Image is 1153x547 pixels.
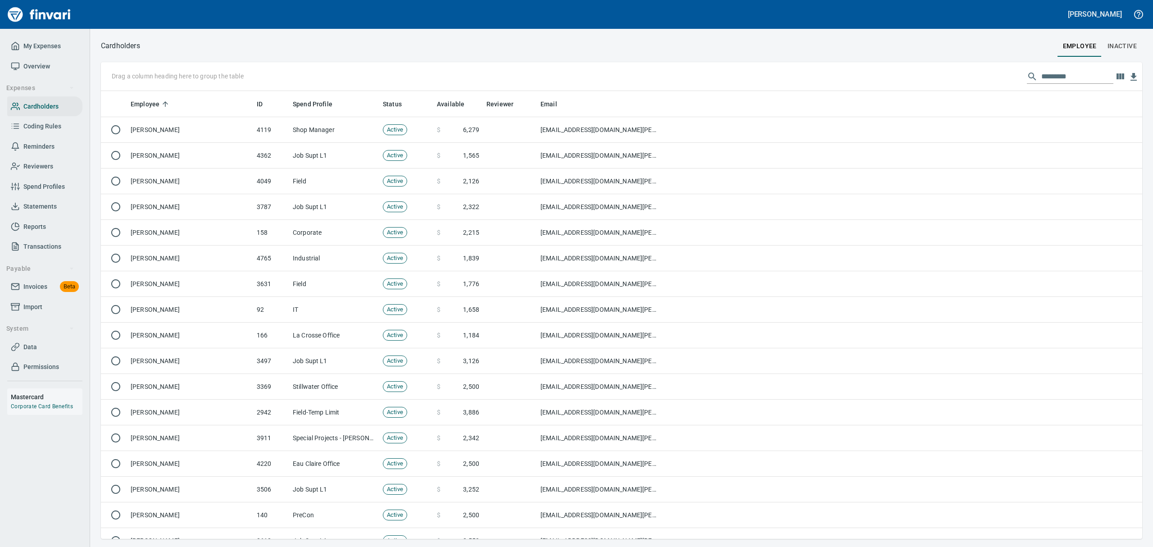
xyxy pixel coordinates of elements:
span: Cardholders [23,101,59,112]
span: Spend Profile [293,99,344,109]
span: $ [437,202,440,211]
span: 1,184 [463,331,479,340]
button: Choose columns to display [1113,70,1127,83]
span: $ [437,459,440,468]
span: 1,776 [463,279,479,288]
span: ID [257,99,263,109]
a: Reports [7,217,82,237]
span: $ [437,536,440,545]
span: Active [383,331,407,340]
h5: [PERSON_NAME] [1068,9,1122,19]
span: My Expenses [23,41,61,52]
a: Reminders [7,137,82,157]
span: Overview [23,61,50,72]
span: $ [437,228,440,237]
span: Inactive [1108,41,1137,52]
span: Active [383,460,407,468]
td: 3911 [253,425,289,451]
span: Employee [131,99,171,109]
span: Active [383,537,407,545]
td: [PERSON_NAME] [127,169,253,194]
span: Active [383,408,407,417]
span: Permissions [23,361,59,373]
span: $ [437,305,440,314]
span: Spend Profile [293,99,332,109]
span: System [6,323,74,334]
button: Payable [3,260,78,277]
td: Job Supt L1 [289,348,379,374]
td: [EMAIL_ADDRESS][DOMAIN_NAME][PERSON_NAME] [537,400,663,425]
span: Active [383,434,407,442]
td: Field [289,169,379,194]
td: [EMAIL_ADDRESS][DOMAIN_NAME][PERSON_NAME] [537,246,663,271]
td: Field [289,271,379,297]
span: Expenses [6,82,74,94]
span: Active [383,357,407,365]
a: Overview [7,56,82,77]
td: [PERSON_NAME] [127,194,253,220]
nav: breadcrumb [101,41,140,51]
button: System [3,320,78,337]
td: [PERSON_NAME] [127,451,253,477]
a: Spend Profiles [7,177,82,197]
td: [PERSON_NAME] [127,297,253,323]
span: 1,565 [463,151,479,160]
td: [PERSON_NAME] [127,425,253,451]
span: Available [437,99,476,109]
td: Special Projects - [PERSON_NAME] [289,425,379,451]
td: [PERSON_NAME] [127,220,253,246]
span: 2,126 [463,177,479,186]
span: $ [437,279,440,288]
span: employee [1063,41,1097,52]
span: 3,886 [463,408,479,417]
span: Reviewer [486,99,525,109]
span: $ [437,382,440,391]
span: Status [383,99,402,109]
td: [EMAIL_ADDRESS][DOMAIN_NAME][PERSON_NAME] [537,220,663,246]
a: Transactions [7,237,82,257]
td: [PERSON_NAME] [127,502,253,528]
span: $ [437,331,440,340]
span: 2,342 [463,433,479,442]
td: Job Supt L1 [289,477,379,502]
span: 2,550 [463,536,479,545]
p: Cardholders [101,41,140,51]
button: Download Table [1127,70,1140,84]
a: Cardholders [7,96,82,117]
span: $ [437,485,440,494]
button: Expenses [3,80,78,96]
td: Field-Temp Limit [289,400,379,425]
span: Invoices [23,281,47,292]
td: [EMAIL_ADDRESS][DOMAIN_NAME][PERSON_NAME] [537,425,663,451]
span: 2,500 [463,459,479,468]
span: Active [383,151,407,160]
a: InvoicesBeta [7,277,82,297]
span: Active [383,305,407,314]
span: Beta [60,282,79,292]
td: 3631 [253,271,289,297]
td: [PERSON_NAME] [127,374,253,400]
span: Statements [23,201,57,212]
td: [EMAIL_ADDRESS][DOMAIN_NAME][PERSON_NAME] [537,169,663,194]
img: Finvari [5,4,73,25]
span: Active [383,254,407,263]
td: 4119 [253,117,289,143]
td: [PERSON_NAME] [127,323,253,348]
td: La Crosse Office [289,323,379,348]
span: $ [437,356,440,365]
td: [EMAIL_ADDRESS][DOMAIN_NAME][PERSON_NAME] [537,194,663,220]
td: [EMAIL_ADDRESS][DOMAIN_NAME][PERSON_NAME] [537,374,663,400]
td: [PERSON_NAME] [127,348,253,374]
span: Reminders [23,141,54,152]
span: Active [383,177,407,186]
td: IT [289,297,379,323]
span: 2,500 [463,511,479,520]
td: Corporate [289,220,379,246]
td: 3369 [253,374,289,400]
a: Statements [7,196,82,217]
td: [PERSON_NAME] [127,117,253,143]
span: Active [383,126,407,134]
span: $ [437,125,440,134]
td: [PERSON_NAME] [127,143,253,169]
td: 4220 [253,451,289,477]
